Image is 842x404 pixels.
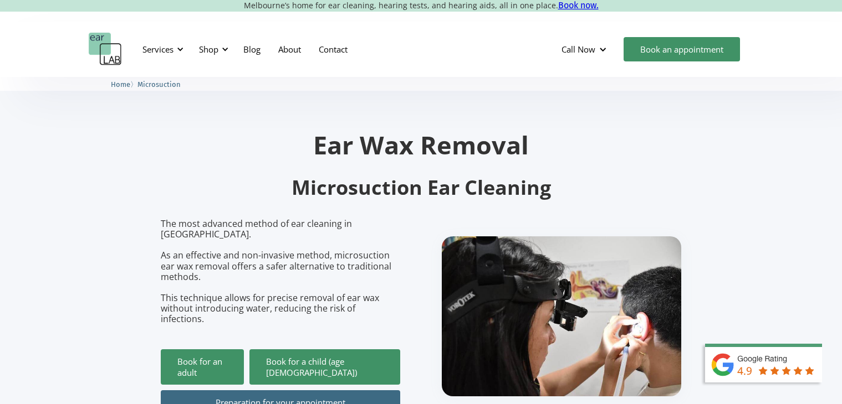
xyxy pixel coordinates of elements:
[442,236,681,396] img: boy getting ear checked.
[137,79,181,89] a: Microsuction
[562,44,595,55] div: Call Now
[249,349,400,385] a: Book for a child (age [DEMOGRAPHIC_DATA])
[553,33,618,66] div: Call Now
[111,80,130,89] span: Home
[137,80,181,89] span: Microsuction
[310,33,356,65] a: Contact
[199,44,218,55] div: Shop
[624,37,740,61] a: Book an appointment
[161,175,682,201] h2: Microsuction Ear Cleaning
[161,132,682,157] h1: Ear Wax Removal
[161,219,400,325] p: The most advanced method of ear cleaning in [GEOGRAPHIC_DATA]. As an effective and non-invasive m...
[111,79,137,90] li: 〉
[161,349,244,385] a: Book for an adult
[136,33,187,66] div: Services
[142,44,173,55] div: Services
[192,33,232,66] div: Shop
[111,79,130,89] a: Home
[234,33,269,65] a: Blog
[89,33,122,66] a: home
[269,33,310,65] a: About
